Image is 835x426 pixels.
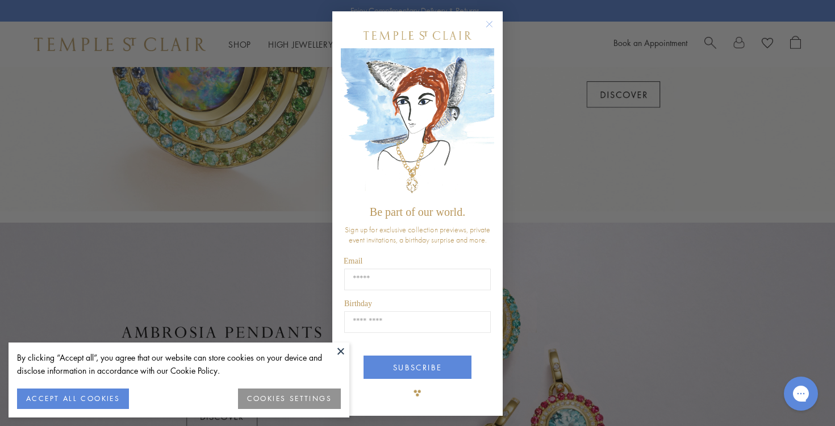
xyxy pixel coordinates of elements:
span: Birthday [344,299,372,308]
iframe: Gorgias live chat messenger [778,373,824,415]
img: TSC [406,382,429,404]
button: Close dialog [488,23,502,37]
span: Be part of our world. [370,206,465,218]
span: Email [344,257,362,265]
div: By clicking “Accept all”, you agree that our website can store cookies on your device and disclos... [17,351,341,377]
span: Sign up for exclusive collection previews, private event invitations, a birthday surprise and more. [345,224,490,245]
button: ACCEPT ALL COOKIES [17,389,129,409]
img: Temple St. Clair [364,31,471,40]
button: SUBSCRIBE [364,356,471,379]
input: Email [344,269,491,290]
button: COOKIES SETTINGS [238,389,341,409]
img: c4a9eb12-d91a-4d4a-8ee0-386386f4f338.jpeg [341,48,494,200]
